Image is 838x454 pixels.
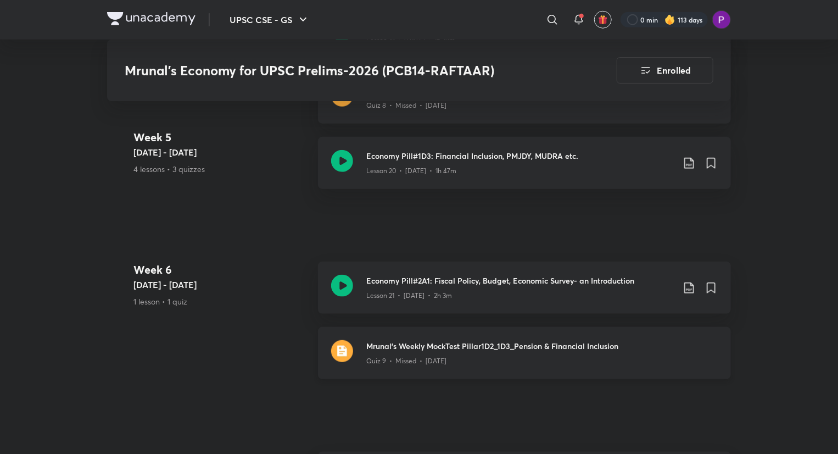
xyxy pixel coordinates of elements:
[366,150,674,162] h3: Economy Pill#1D3: Financial Inclusion, PMJDY, MUDRA etc.
[133,129,309,146] h4: Week 5
[318,137,731,202] a: Economy Pill#1D3: Financial Inclusion, PMJDY, MUDRA etc.Lesson 20 • [DATE] • 1h 47m
[223,9,316,31] button: UPSC CSE - GS
[133,296,309,307] p: 1 lesson • 1 quiz
[366,356,446,366] p: Quiz 9 • Missed • [DATE]
[366,166,456,176] p: Lesson 20 • [DATE] • 1h 47m
[366,101,446,110] p: Quiz 8 • Missed • [DATE]
[594,11,612,29] button: avatar
[107,12,195,25] img: Company Logo
[133,278,309,291] h5: [DATE] - [DATE]
[366,340,718,352] h3: Mrunal's Weekly MockTest Pillar1D2_1D3_Pension & Financial Inclusion
[617,57,713,84] button: Enrolled
[133,262,309,278] h4: Week 6
[133,163,309,175] p: 4 lessons • 3 quizzes
[712,10,731,29] img: Preeti Pandey
[598,15,608,25] img: avatar
[133,146,309,159] h5: [DATE] - [DATE]
[331,340,353,362] img: quiz
[318,327,731,392] a: quizMrunal's Weekly MockTest Pillar1D2_1D3_Pension & Financial InclusionQuiz 9 • Missed • [DATE]
[125,63,555,79] h3: Mrunal’s Economy for UPSC Prelims-2026 (PCB14-RAFTAAR)
[366,291,452,301] p: Lesson 21 • [DATE] • 2h 3m
[107,12,195,28] a: Company Logo
[664,14,675,25] img: streak
[318,71,731,137] a: quizMrunal's Weekly MockTest Pillar1D1_Insurance SchemesQuiz 8 • Missed • [DATE]
[366,275,674,286] h3: Economy Pill#2A1: Fiscal Policy, Budget, Economic Survey- an Introduction
[318,262,731,327] a: Economy Pill#2A1: Fiscal Policy, Budget, Economic Survey- an IntroductionLesson 21 • [DATE] • 2h 3m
